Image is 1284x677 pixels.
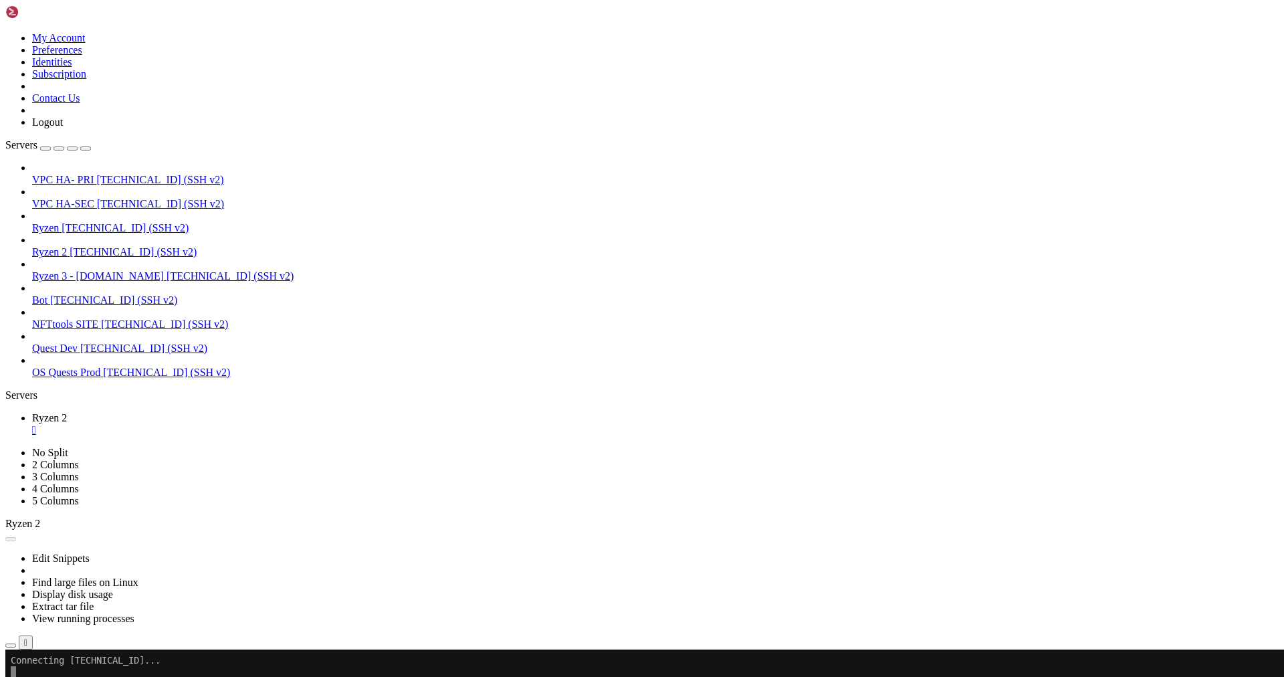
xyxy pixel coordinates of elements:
[32,198,94,209] span: VPC HA-SEC
[5,5,1111,17] x-row: Connecting [TECHNICAL_ID]...
[32,186,1279,210] li: VPC HA-SEC [TECHNICAL_ID] (SSH v2)
[32,282,1279,306] li: Bot [TECHNICAL_ID] (SSH v2)
[32,174,94,185] span: VPC HA- PRI
[32,495,79,506] a: 5 Columns
[32,44,82,56] a: Preferences
[32,222,1279,234] a: Ryzen [TECHNICAL_ID] (SSH v2)
[32,355,1279,379] li: OS Quests Prod [TECHNICAL_ID] (SSH v2)
[32,56,72,68] a: Identities
[32,294,1279,306] a: Bot [TECHNICAL_ID] (SSH v2)
[32,424,1279,436] a: 
[32,343,78,354] span: Quest Dev
[32,270,164,282] span: Ryzen 3 - [DOMAIN_NAME]
[32,412,1279,436] a: Ryzen 2
[32,68,86,80] a: Subscription
[32,447,68,458] a: No Split
[97,198,224,209] span: [TECHNICAL_ID] (SSH v2)
[32,222,59,233] span: Ryzen
[32,483,79,494] a: 4 Columns
[32,330,1279,355] li: Quest Dev [TECHNICAL_ID] (SSH v2)
[32,32,86,43] a: My Account
[32,367,1279,379] a: OS Quests Prod [TECHNICAL_ID] (SSH v2)
[101,318,228,330] span: [TECHNICAL_ID] (SSH v2)
[32,459,79,470] a: 2 Columns
[70,246,197,258] span: [TECHNICAL_ID] (SSH v2)
[5,5,82,19] img: Shellngn
[19,636,33,650] button: 
[167,270,294,282] span: [TECHNICAL_ID] (SSH v2)
[32,471,79,482] a: 3 Columns
[5,139,37,151] span: Servers
[5,139,91,151] a: Servers
[32,116,63,128] a: Logout
[32,294,47,306] span: Bot
[32,306,1279,330] li: NFTtools SITE [TECHNICAL_ID] (SSH v2)
[32,613,134,624] a: View running processes
[32,367,100,378] span: OS Quests Prod
[103,367,230,378] span: [TECHNICAL_ID] (SSH v2)
[62,222,189,233] span: [TECHNICAL_ID] (SSH v2)
[32,270,1279,282] a: Ryzen 3 - [DOMAIN_NAME] [TECHNICAL_ID] (SSH v2)
[32,589,113,600] a: Display disk usage
[32,553,90,564] a: Edit Snippets
[32,577,138,588] a: Find large files on Linux
[32,234,1279,258] li: Ryzen 2 [TECHNICAL_ID] (SSH v2)
[96,174,223,185] span: [TECHNICAL_ID] (SSH v2)
[32,343,1279,355] a: Quest Dev [TECHNICAL_ID] (SSH v2)
[5,518,40,529] span: Ryzen 2
[32,412,67,423] span: Ryzen 2
[32,174,1279,186] a: VPC HA- PRI [TECHNICAL_ID] (SSH v2)
[32,258,1279,282] li: Ryzen 3 - [DOMAIN_NAME] [TECHNICAL_ID] (SSH v2)
[5,389,1279,401] div: Servers
[24,638,27,648] div: 
[32,198,1279,210] a: VPC HA-SEC [TECHNICAL_ID] (SSH v2)
[32,246,1279,258] a: Ryzen 2 [TECHNICAL_ID] (SSH v2)
[32,601,94,612] a: Extract tar file
[32,246,67,258] span: Ryzen 2
[32,92,80,104] a: Contact Us
[80,343,207,354] span: [TECHNICAL_ID] (SSH v2)
[32,318,98,330] span: NFTtools SITE
[5,17,11,28] div: (0, 1)
[50,294,177,306] span: [TECHNICAL_ID] (SSH v2)
[32,162,1279,186] li: VPC HA- PRI [TECHNICAL_ID] (SSH v2)
[32,210,1279,234] li: Ryzen [TECHNICAL_ID] (SSH v2)
[32,318,1279,330] a: NFTtools SITE [TECHNICAL_ID] (SSH v2)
